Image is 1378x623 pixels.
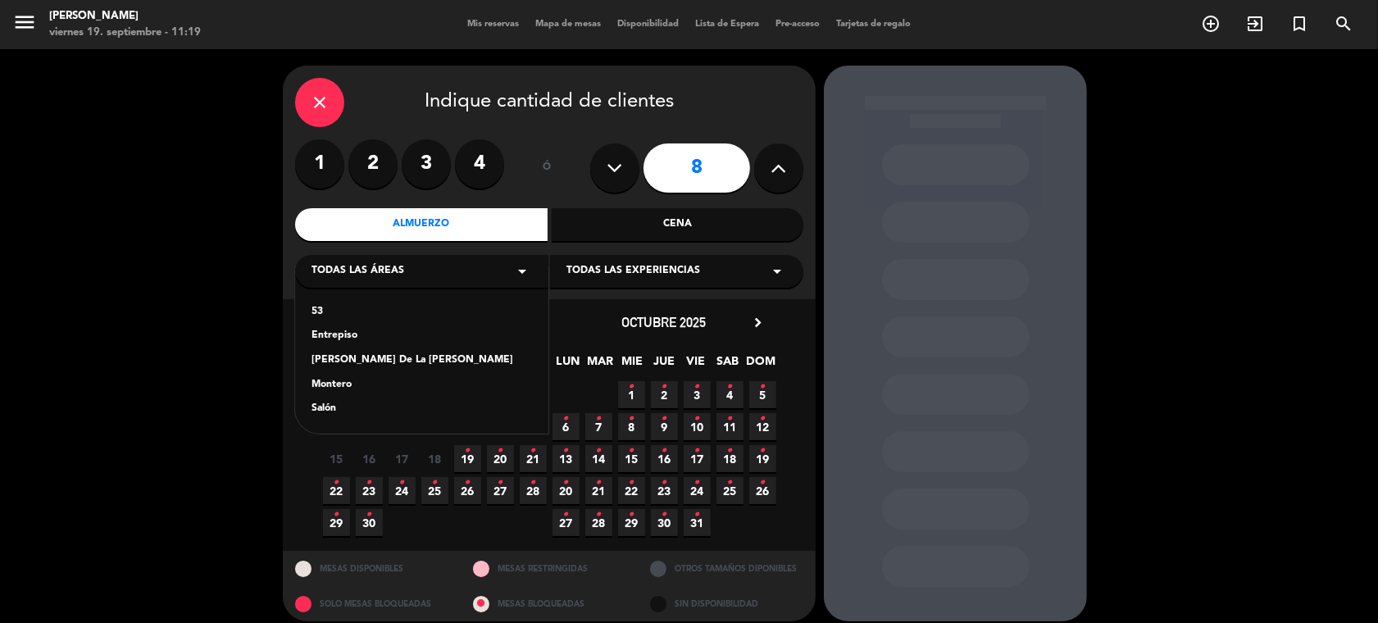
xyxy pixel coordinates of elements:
label: 3 [402,139,451,189]
span: 26 [749,477,776,504]
i: • [498,470,503,496]
span: 9 [356,413,383,440]
span: LUN [555,352,582,379]
i: close [310,93,330,112]
span: 29 [323,509,350,536]
span: DOM [747,352,774,379]
i: • [662,374,667,400]
i: • [530,470,536,496]
span: Pre-acceso [767,20,828,29]
i: exit_to_app [1245,14,1265,34]
div: Salón [312,401,532,417]
span: 22 [323,477,350,504]
label: 1 [295,139,344,189]
span: Mis reservas [459,20,527,29]
i: menu [12,10,37,34]
i: • [629,406,634,432]
span: 25 [421,477,448,504]
i: • [366,470,372,496]
span: 28 [520,477,547,504]
span: 4 [716,381,744,408]
div: Montero [312,377,532,393]
span: Todas las experiencias [566,263,700,280]
i: • [596,406,602,432]
i: • [629,374,634,400]
span: 11 [716,413,744,440]
div: ó [521,139,574,197]
i: • [596,470,602,496]
i: • [399,470,405,496]
div: SOLO MESAS BLOQUEADAS [283,586,461,621]
span: 20 [553,477,580,504]
span: 3 [684,381,711,408]
span: 15 [323,445,350,472]
div: MESAS BLOQUEADAS [461,586,639,621]
span: 20 [487,445,514,472]
i: • [334,502,339,528]
i: • [694,502,700,528]
div: Almuerzo [295,208,548,241]
i: • [629,502,634,528]
span: 13 [553,445,580,472]
i: • [727,374,733,400]
span: 17 [389,445,416,472]
i: add_circle_outline [1201,14,1221,34]
i: • [465,438,471,464]
i: • [662,470,667,496]
span: 26 [454,477,481,504]
i: • [596,438,602,464]
i: • [366,502,372,528]
span: 17 [684,445,711,472]
i: turned_in_not [1289,14,1309,34]
i: • [530,438,536,464]
span: MIE [619,352,646,379]
i: • [629,438,634,464]
span: 12 [749,413,776,440]
span: 22 [618,477,645,504]
span: 18 [421,445,448,472]
div: [PERSON_NAME] De La [PERSON_NAME] [312,352,532,369]
i: • [694,438,700,464]
span: 27 [553,509,580,536]
i: • [563,470,569,496]
span: 7 [585,413,612,440]
i: • [727,470,733,496]
div: 53 [312,304,532,321]
span: Lista de Espera [687,20,767,29]
span: 6 [553,413,580,440]
i: • [694,470,700,496]
span: 24 [684,477,711,504]
i: • [662,406,667,432]
span: SAB [715,352,742,379]
i: chevron_right [749,314,766,331]
i: • [465,470,471,496]
span: 8 [618,413,645,440]
span: Todas las áreas [312,263,404,280]
i: • [727,406,733,432]
span: 19 [749,445,776,472]
i: • [563,502,569,528]
label: 2 [348,139,398,189]
span: 10 [389,413,416,440]
span: 2 [651,381,678,408]
span: JUE [651,352,678,379]
span: 30 [651,509,678,536]
i: • [498,438,503,464]
span: 8 [323,413,350,440]
span: 5 [749,381,776,408]
span: Disponibilidad [609,20,687,29]
div: MESAS DISPONIBLES [283,551,461,586]
span: 29 [618,509,645,536]
i: • [694,406,700,432]
span: MAR [587,352,614,379]
i: • [662,438,667,464]
i: • [760,406,766,432]
span: 30 [356,509,383,536]
div: OTROS TAMAÑOS DIPONIBLES [638,551,816,586]
span: 24 [389,477,416,504]
i: • [727,438,733,464]
span: 21 [585,477,612,504]
span: 27 [487,477,514,504]
span: 16 [651,445,678,472]
span: VIE [683,352,710,379]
